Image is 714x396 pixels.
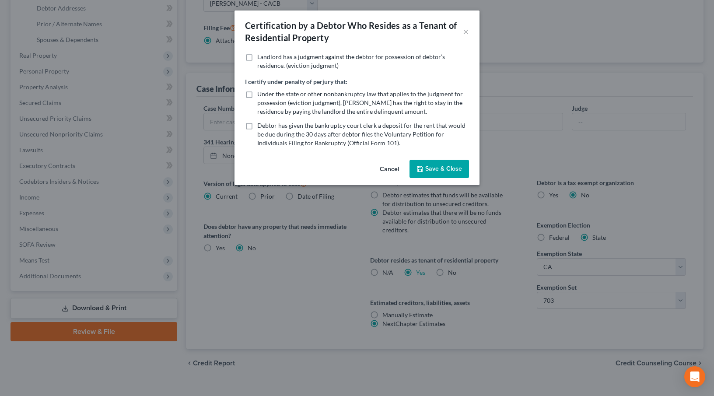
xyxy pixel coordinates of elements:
[245,77,347,86] label: I certify under penalty of perjury that:
[409,160,469,178] button: Save & Close
[257,90,463,115] span: Under the state or other nonbankruptcy law that applies to the judgment for possession (eviction ...
[257,122,465,147] span: Debtor has given the bankruptcy court clerk a deposit for the rent that would be due during the 3...
[463,26,469,37] button: ×
[257,53,445,69] span: Landlord has a judgment against the debtor for possession of debtor’s residence. (eviction judgment)
[373,161,406,178] button: Cancel
[684,366,705,387] div: Open Intercom Messenger
[245,19,463,44] div: Certification by a Debtor Who Resides as a Tenant of Residential Property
